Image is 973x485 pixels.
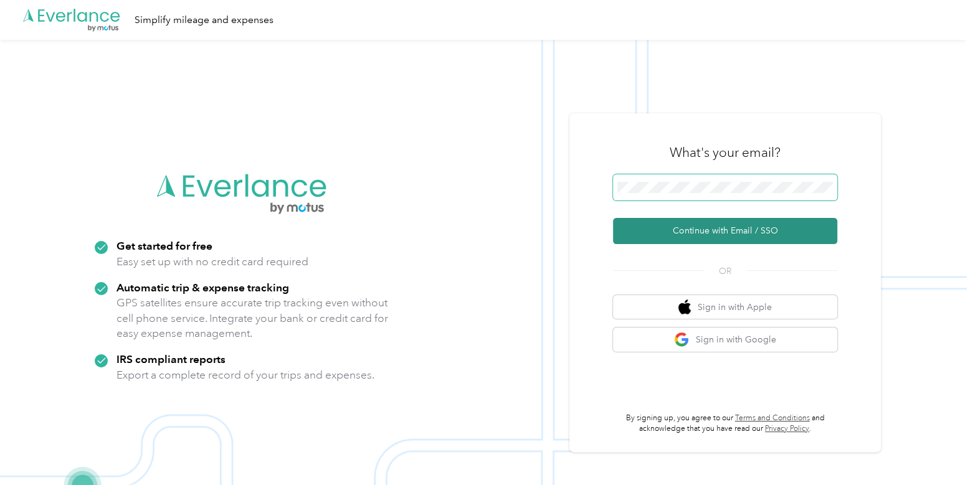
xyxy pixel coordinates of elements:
[116,281,289,294] strong: Automatic trip & expense tracking
[678,299,691,315] img: apple logo
[135,12,273,28] div: Simplify mileage and expenses
[613,218,837,244] button: Continue with Email / SSO
[116,352,225,365] strong: IRS compliant reports
[903,415,973,485] iframe: Everlance-gr Chat Button Frame
[613,295,837,319] button: apple logoSign in with Apple
[703,265,747,278] span: OR
[735,413,810,423] a: Terms and Conditions
[116,254,308,270] p: Easy set up with no credit card required
[613,413,837,435] p: By signing up, you agree to our and acknowledge that you have read our .
[116,367,374,383] p: Export a complete record of your trips and expenses.
[613,327,837,352] button: google logoSign in with Google
[674,332,690,347] img: google logo
[116,295,389,341] p: GPS satellites ensure accurate trip tracking even without cell phone service. Integrate your bank...
[765,424,809,433] a: Privacy Policy
[670,144,781,161] h3: What's your email?
[116,239,212,252] strong: Get started for free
